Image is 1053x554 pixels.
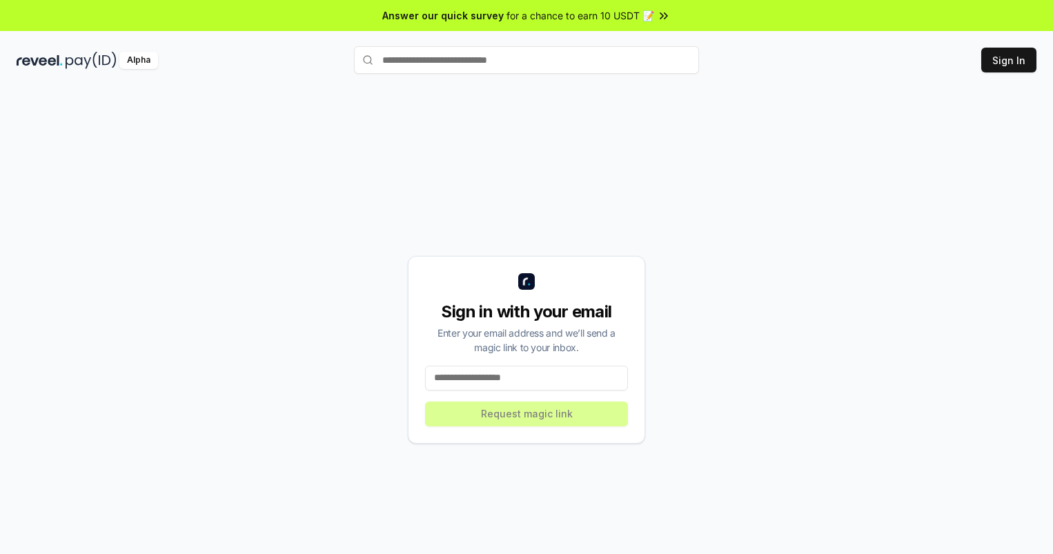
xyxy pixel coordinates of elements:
img: pay_id [66,52,117,69]
span: Answer our quick survey [382,8,504,23]
div: Sign in with your email [425,301,628,323]
img: reveel_dark [17,52,63,69]
button: Sign In [981,48,1036,72]
div: Alpha [119,52,158,69]
div: Enter your email address and we’ll send a magic link to your inbox. [425,326,628,355]
span: for a chance to earn 10 USDT 📝 [506,8,654,23]
img: logo_small [518,273,535,290]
